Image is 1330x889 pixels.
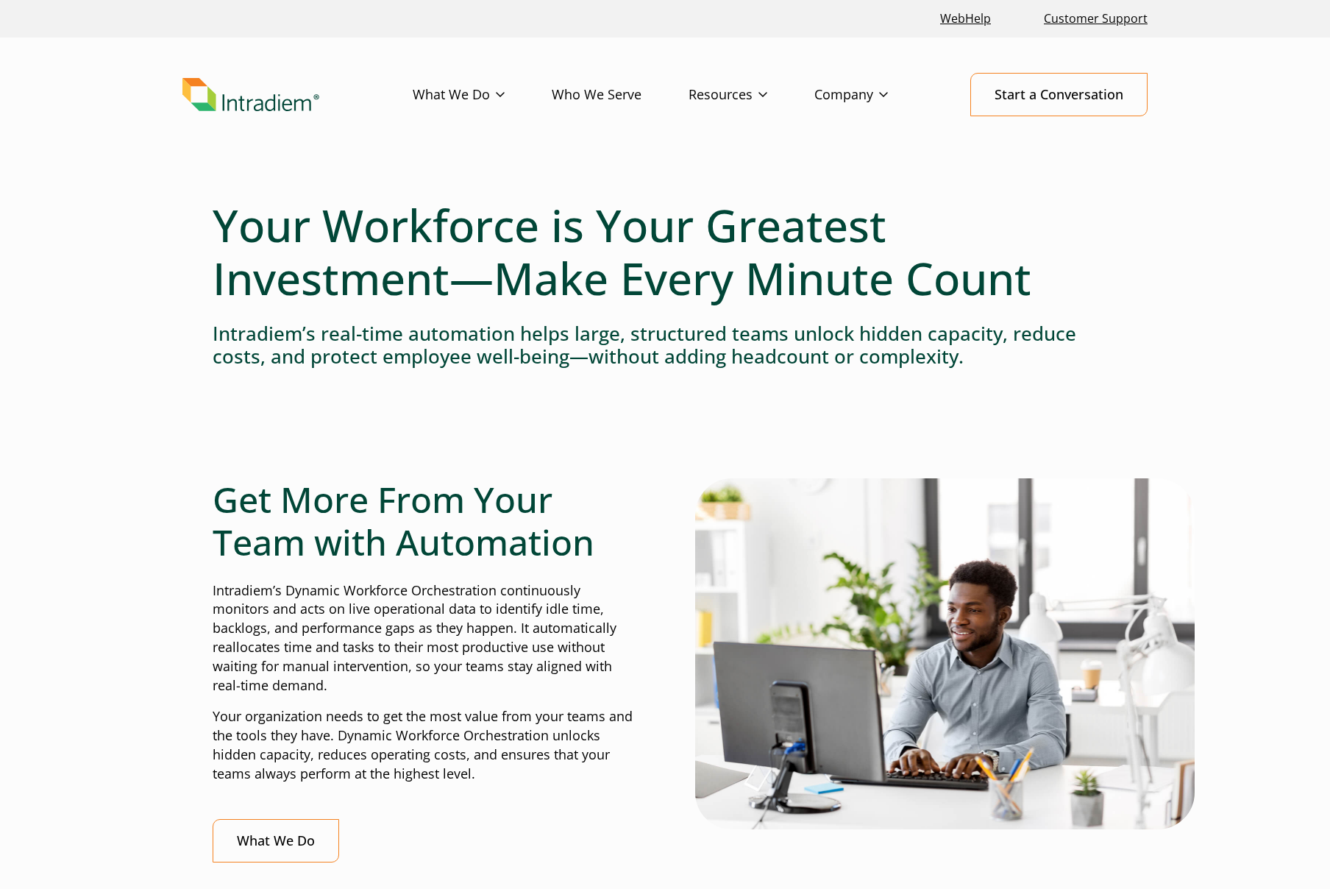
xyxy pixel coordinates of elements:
a: What We Do [413,74,552,116]
a: Link opens in a new window [934,3,997,35]
a: Start a Conversation [970,73,1148,116]
img: Intradiem [182,78,319,112]
p: Intradiem’s Dynamic Workforce Orchestration continuously monitors and acts on live operational da... [213,581,635,695]
a: Company [814,74,935,116]
a: What We Do [213,819,339,863]
a: Link to homepage of Intradiem [182,78,413,112]
p: Your organization needs to get the most value from your teams and the tools they have. Dynamic Wo... [213,707,635,784]
h1: Your Workforce is Your Greatest Investment—Make Every Minute Count [213,199,1117,305]
img: Man typing on computer with real-time automation [695,478,1195,829]
h4: Intradiem’s real-time automation helps large, structured teams unlock hidden capacity, reduce cos... [213,322,1117,368]
h2: Get More From Your Team with Automation [213,478,635,563]
a: Who We Serve [552,74,689,116]
a: Resources [689,74,814,116]
a: Customer Support [1038,3,1153,35]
